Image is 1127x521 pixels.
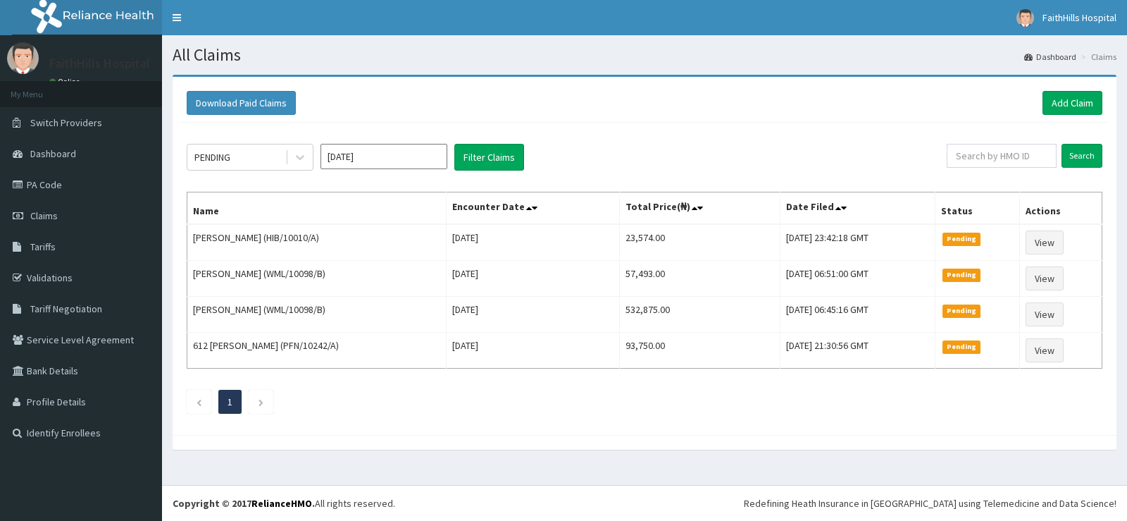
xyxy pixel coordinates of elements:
td: [DATE] 21:30:56 GMT [780,333,935,369]
td: [PERSON_NAME] (WML/10098/B) [187,297,447,333]
th: Name [187,192,447,225]
td: 23,574.00 [619,224,780,261]
img: User Image [1016,9,1034,27]
th: Encounter Date [446,192,619,225]
td: 532,875.00 [619,297,780,333]
span: Dashboard [30,147,76,160]
span: Claims [30,209,58,222]
td: [DATE] [446,261,619,297]
input: Search by HMO ID [947,144,1057,168]
li: Claims [1078,51,1116,63]
div: PENDING [194,150,230,164]
td: [DATE] 06:45:16 GMT [780,297,935,333]
input: Select Month and Year [320,144,447,169]
span: FaithHills Hospital [1042,11,1116,24]
span: Tariffs [30,240,56,253]
button: Filter Claims [454,144,524,171]
td: [PERSON_NAME] (WML/10098/B) [187,261,447,297]
td: 612 [PERSON_NAME] (PFN/10242/A) [187,333,447,369]
span: Pending [942,305,981,317]
td: [PERSON_NAME] (HIB/10010/A) [187,224,447,261]
a: View [1026,231,1064,255]
td: [DATE] [446,333,619,369]
div: Redefining Heath Insurance in [GEOGRAPHIC_DATA] using Telemedicine and Data Science! [744,496,1116,510]
a: View [1026,338,1064,362]
td: [DATE] 23:42:18 GMT [780,224,935,261]
p: FaithHills Hospital [49,57,150,70]
td: 93,750.00 [619,333,780,369]
img: User Image [7,42,39,74]
a: Dashboard [1024,51,1076,63]
a: View [1026,266,1064,290]
th: Total Price(₦) [619,192,780,225]
span: Pending [942,341,981,353]
a: View [1026,302,1064,326]
span: Pending [942,233,981,245]
footer: All rights reserved. [162,485,1127,521]
span: Pending [942,269,981,281]
td: [DATE] [446,224,619,261]
a: Previous page [196,396,202,408]
td: 57,493.00 [619,261,780,297]
span: Switch Providers [30,116,102,129]
button: Download Paid Claims [187,91,296,115]
h1: All Claims [173,46,1116,64]
a: RelianceHMO [251,497,312,510]
a: Add Claim [1042,91,1102,115]
a: Page 1 is your current page [228,396,232,408]
th: Actions [1020,192,1102,225]
td: [DATE] 06:51:00 GMT [780,261,935,297]
span: Tariff Negotiation [30,302,102,315]
a: Online [49,77,83,87]
td: [DATE] [446,297,619,333]
input: Search [1061,144,1102,168]
th: Status [935,192,1020,225]
th: Date Filed [780,192,935,225]
a: Next page [258,396,264,408]
strong: Copyright © 2017 . [173,497,315,510]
